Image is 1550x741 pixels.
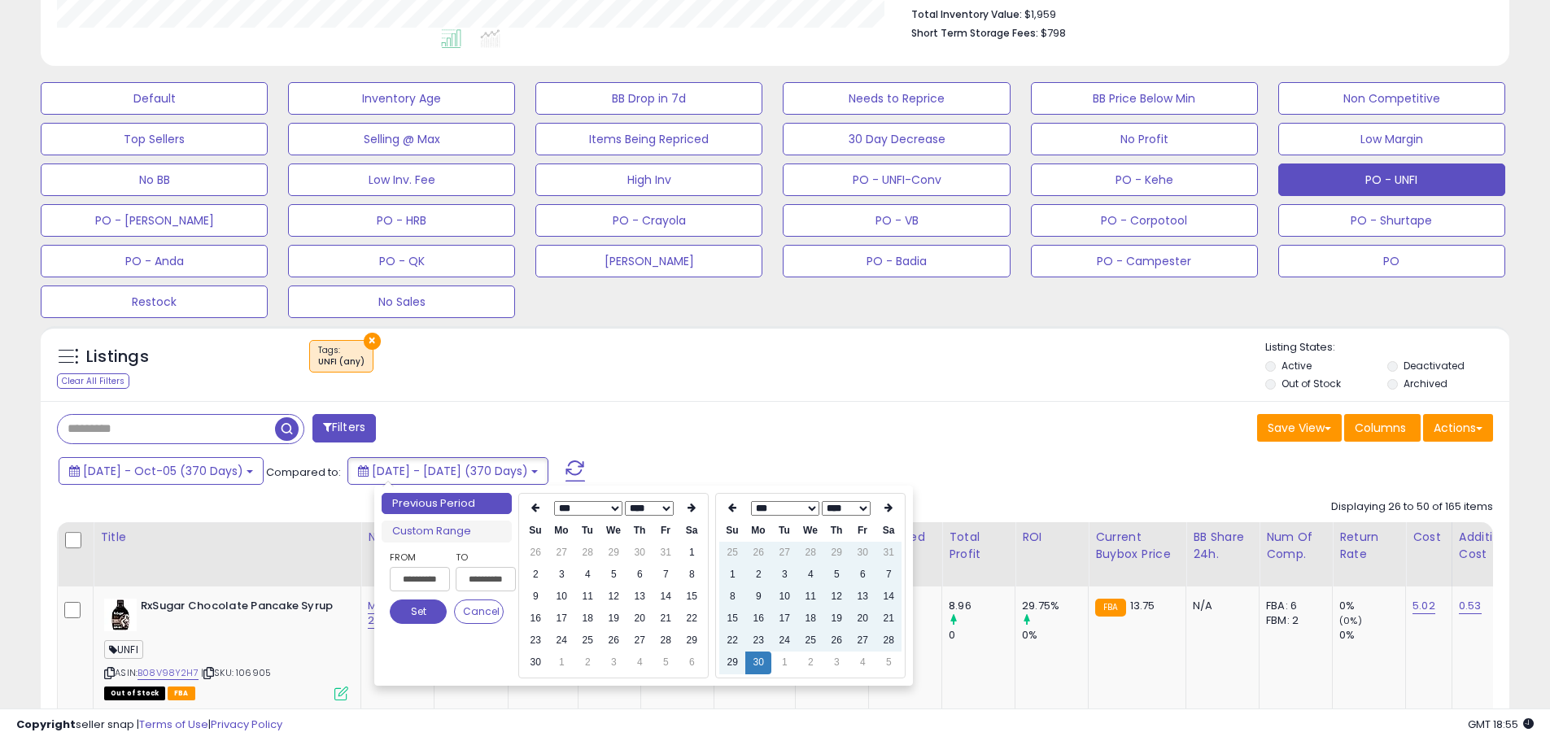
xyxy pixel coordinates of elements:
small: (0%) [1339,614,1362,627]
td: 8 [679,564,705,586]
td: 21 [875,608,902,630]
div: BB Share 24h. [1193,529,1252,563]
p: Listing States: [1265,340,1509,355]
button: PO - Anda [41,245,268,277]
td: 16 [522,608,548,630]
div: Cost [1412,529,1445,546]
button: Top Sellers [41,123,268,155]
td: 15 [679,586,705,608]
th: We [797,520,823,542]
div: Num of Comp. [1266,529,1325,563]
span: Compared to: [266,464,341,480]
button: PO - Campester [1031,245,1258,277]
a: Privacy Policy [211,717,282,732]
td: 31 [875,542,902,564]
td: 25 [574,630,600,652]
td: 7 [875,564,902,586]
span: $798 [1041,25,1066,41]
td: 14 [875,586,902,608]
td: 24 [771,630,797,652]
td: 4 [574,564,600,586]
td: 20 [849,608,875,630]
div: Return Rate [1339,529,1399,563]
td: 28 [797,542,823,564]
div: 0% [1022,628,1088,643]
td: 11 [797,586,823,608]
button: Items Being Repriced [535,123,762,155]
button: PO - Kehe [1031,163,1258,196]
div: Displaying 26 to 50 of 165 items [1331,499,1493,515]
span: Columns [1355,420,1406,436]
td: 3 [823,652,849,673]
a: MPN 2725026 [368,598,413,629]
td: 27 [627,630,653,652]
span: | SKU: 106905 [201,666,271,679]
td: 4 [797,564,823,586]
a: 0.53 [1459,598,1482,614]
div: Total Profit [949,529,1008,563]
button: PO - QK [288,245,515,277]
td: 2 [797,652,823,673]
button: Filters [312,414,376,442]
th: Fr [653,520,679,542]
a: B08V98Y2H7 [138,666,199,680]
button: Non Competitive [1278,82,1505,115]
button: Low Inv. Fee [288,163,515,196]
button: × [364,333,381,350]
th: Su [719,520,745,542]
td: 10 [771,586,797,608]
label: Active [1281,359,1312,373]
button: High Inv [535,163,762,196]
td: 27 [548,542,574,564]
button: PO - Badia [783,245,1010,277]
div: ASIN: [104,599,348,699]
th: Sa [875,520,902,542]
button: PO - Shurtape [1278,204,1505,237]
button: Needs to Reprice [783,82,1010,115]
td: 1 [771,652,797,673]
th: Sa [679,520,705,542]
td: 19 [600,608,627,630]
button: Low Margin [1278,123,1505,155]
td: 13 [627,586,653,608]
b: Short Term Storage Fees: [911,26,1038,40]
td: 26 [745,542,771,564]
button: Actions [1423,414,1493,442]
td: 9 [745,586,771,608]
td: 6 [849,564,875,586]
span: 2025-10-6 18:55 GMT [1468,717,1534,732]
td: 19 [823,608,849,630]
h5: Listings [86,346,149,368]
td: 29 [719,652,745,673]
td: 5 [653,652,679,673]
td: 17 [548,608,574,630]
td: 22 [719,630,745,652]
td: 9 [522,586,548,608]
td: 26 [600,630,627,652]
td: 28 [875,630,902,652]
button: [PERSON_NAME] [535,245,762,277]
div: FBA: 6 [1266,599,1320,613]
td: 15 [719,608,745,630]
div: UNFI (any) [318,356,365,368]
button: PO - Crayola [535,204,762,237]
button: No BB [41,163,268,196]
td: 11 [574,586,600,608]
button: 30 Day Decrease [783,123,1010,155]
th: Th [627,520,653,542]
td: 29 [600,542,627,564]
td: 1 [679,542,705,564]
a: Terms of Use [139,717,208,732]
span: All listings that are currently out of stock and unavailable for purchase on Amazon [104,687,165,700]
td: 17 [771,608,797,630]
td: 5 [600,564,627,586]
td: 2 [745,564,771,586]
td: 25 [797,630,823,652]
td: 23 [522,630,548,652]
td: 30 [627,542,653,564]
td: 28 [574,542,600,564]
span: UNFI [104,640,143,659]
span: [DATE] - Oct-05 (370 Days) [83,463,243,479]
td: 18 [797,608,823,630]
td: 6 [627,564,653,586]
